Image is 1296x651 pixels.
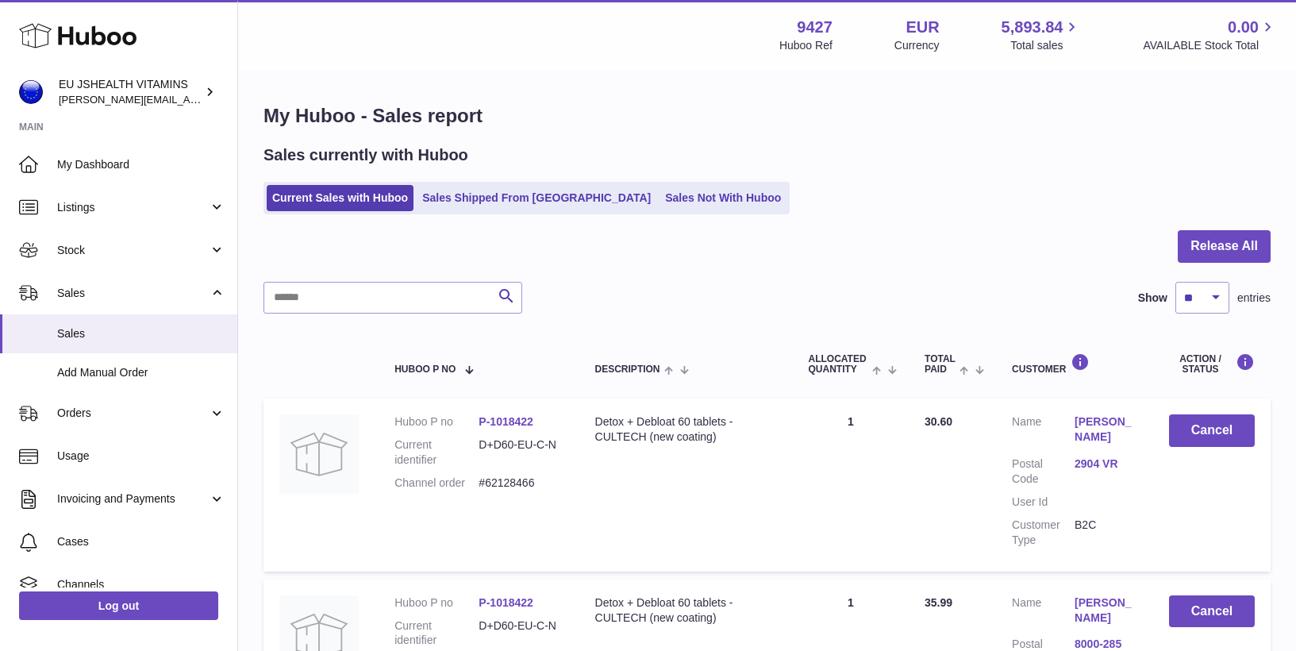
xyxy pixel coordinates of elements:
[1228,17,1259,38] span: 0.00
[57,491,209,507] span: Invoicing and Payments
[1169,595,1255,628] button: Cancel
[57,243,209,258] span: Stock
[394,618,479,649] dt: Current identifier
[394,595,479,611] dt: Huboo P no
[417,185,656,211] a: Sales Shipped From [GEOGRAPHIC_DATA]
[479,437,563,468] dd: D+D60-EU-C-N
[1075,456,1137,472] a: 2904 VR
[479,476,563,491] dd: #62128466
[925,415,952,428] span: 30.60
[1075,414,1137,445] a: [PERSON_NAME]
[57,577,225,592] span: Channels
[1002,17,1063,38] span: 5,893.84
[793,399,910,571] td: 1
[1012,595,1075,630] dt: Name
[263,103,1271,129] h1: My Huboo - Sales report
[1178,230,1271,263] button: Release All
[263,144,468,166] h2: Sales currently with Huboo
[394,476,479,491] dt: Channel order
[479,415,533,428] a: P-1018422
[1002,17,1082,53] a: 5,893.84 Total sales
[57,200,209,215] span: Listings
[1143,38,1277,53] span: AVAILABLE Stock Total
[57,286,209,301] span: Sales
[1075,518,1137,548] dd: B2C
[57,157,225,172] span: My Dashboard
[595,364,660,375] span: Description
[595,595,777,626] div: Detox + Debloat 60 tablets - CULTECH (new coating)
[1012,414,1075,449] dt: Name
[394,437,479,468] dt: Current identifier
[59,93,318,106] span: [PERSON_NAME][EMAIL_ADDRESS][DOMAIN_NAME]
[1012,456,1075,487] dt: Postal Code
[279,414,359,494] img: no-photo.jpg
[479,618,563,649] dd: D+D60-EU-C-N
[394,364,456,375] span: Huboo P no
[1012,353,1137,375] div: Customer
[1169,414,1255,447] button: Cancel
[1169,353,1255,375] div: Action / Status
[1010,38,1081,53] span: Total sales
[57,449,225,464] span: Usage
[57,365,225,380] span: Add Manual Order
[394,414,479,430] dt: Huboo P no
[19,591,218,620] a: Log out
[660,185,786,211] a: Sales Not With Huboo
[19,80,43,104] img: laura@jessicasepel.com
[1012,495,1075,510] dt: User Id
[894,38,940,53] div: Currency
[906,17,939,38] strong: EUR
[1075,595,1137,626] a: [PERSON_NAME]
[595,414,777,445] div: Detox + Debloat 60 tablets - CULTECH (new coating)
[1143,17,1277,53] a: 0.00 AVAILABLE Stock Total
[925,354,956,375] span: Total paid
[797,17,833,38] strong: 9427
[479,596,533,609] a: P-1018422
[809,354,868,375] span: ALLOCATED Quantity
[57,326,225,341] span: Sales
[1012,518,1075,548] dt: Customer Type
[59,77,202,107] div: EU JSHEALTH VITAMINS
[57,534,225,549] span: Cases
[1138,291,1167,306] label: Show
[1237,291,1271,306] span: entries
[779,38,833,53] div: Huboo Ref
[925,596,952,609] span: 35.99
[267,185,413,211] a: Current Sales with Huboo
[57,406,209,421] span: Orders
